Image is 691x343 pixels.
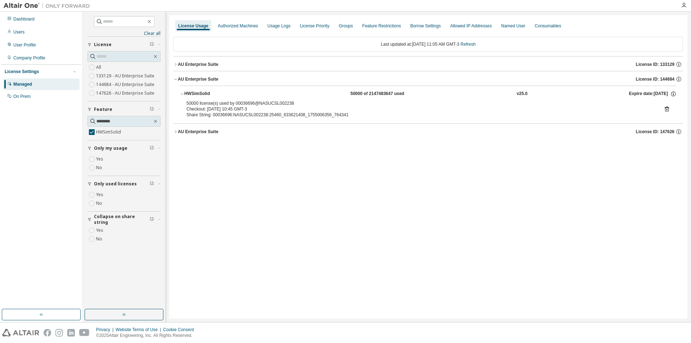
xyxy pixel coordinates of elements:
[218,23,258,29] div: Authorized Machines
[13,16,35,22] div: Dashboard
[186,112,653,118] div: Share String: 00036696:NASUCSL002238:25460_633621408_1755006356_764341
[173,57,683,72] button: AU Enterprise SuiteLicense ID: 133129
[535,23,561,29] div: Consumables
[629,91,677,97] div: Expire date: [DATE]
[178,129,218,135] div: AU Enterprise Suite
[94,145,127,151] span: Only my usage
[362,23,401,29] div: Feature Restrictions
[163,327,198,333] div: Cookie Consent
[410,23,441,29] div: Borrow Settings
[4,2,94,9] img: Altair One
[5,69,39,75] div: License Settings
[96,163,104,172] label: No
[450,23,492,29] div: Allowed IP Addresses
[13,55,45,61] div: Company Profile
[300,23,329,29] div: License Priority
[96,226,105,235] label: Yes
[186,106,653,112] div: Checkout: [DATE] 10:45 GMT-3
[94,42,112,48] span: License
[13,42,36,48] div: User Profile
[178,76,218,82] div: AU Enterprise Suite
[636,62,674,67] span: License ID: 133129
[96,333,198,339] p: © 2025 Altair Engineering, Inc. All Rights Reserved.
[461,42,476,47] a: Refresh
[79,329,90,337] img: youtube.svg
[13,94,31,99] div: On Prem
[186,100,653,106] div: 50000 license(s) used by 00036696@NASUCSL002238
[96,63,103,72] label: All
[96,327,116,333] div: Privacy
[173,71,683,87] button: AU Enterprise SuiteLicense ID: 144684
[178,62,218,67] div: AU Enterprise Suite
[150,42,154,48] span: Clear filter
[184,91,249,97] div: HWSimSolid
[517,91,528,97] div: v25.0
[636,129,674,135] span: License ID: 147626
[96,89,156,98] label: 147626 - AU Enterprise Suite
[116,327,163,333] div: Website Terms of Use
[87,212,161,227] button: Collapse on share string
[150,107,154,112] span: Clear filter
[150,181,154,187] span: Clear filter
[150,217,154,222] span: Clear filter
[67,329,75,337] img: linkedin.svg
[173,124,683,140] button: AU Enterprise SuiteLicense ID: 147626
[87,31,161,36] a: Clear all
[13,81,32,87] div: Managed
[94,181,137,187] span: Only used licenses
[173,37,683,52] div: Last updated at: [DATE] 11:05 AM GMT-3
[180,86,677,102] button: HWSimSolid50000 of 2147483647 usedv25.0Expire date:[DATE]
[150,145,154,151] span: Clear filter
[87,176,161,192] button: Only used licenses
[339,23,353,29] div: Groups
[96,235,104,243] label: No
[96,190,105,199] label: Yes
[87,101,161,117] button: Feature
[13,29,24,35] div: Users
[55,329,63,337] img: instagram.svg
[96,128,122,136] label: HWSimSolid
[178,23,208,29] div: License Usage
[94,214,150,225] span: Collapse on share string
[2,329,39,337] img: altair_logo.svg
[351,91,415,97] div: 50000 of 2147483647 used
[44,329,51,337] img: facebook.svg
[96,72,156,80] label: 133129 - AU Enterprise Suite
[87,140,161,156] button: Only my usage
[501,23,525,29] div: Named User
[94,107,112,112] span: Feature
[96,199,104,208] label: No
[87,37,161,53] button: License
[96,80,156,89] label: 144684 - AU Enterprise Suite
[636,76,674,82] span: License ID: 144684
[96,155,105,163] label: Yes
[267,23,290,29] div: Usage Logs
